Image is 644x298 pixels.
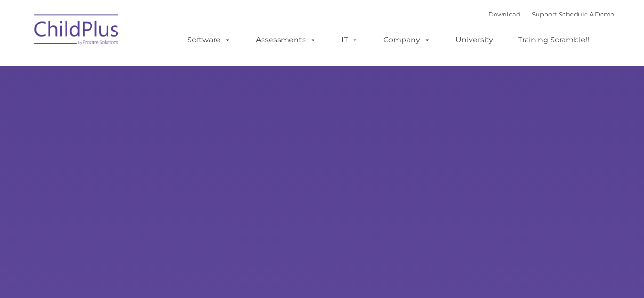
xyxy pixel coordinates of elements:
a: Training Scramble!! [509,31,599,49]
a: Company [374,31,440,49]
a: Support [532,10,557,18]
font: | [488,10,614,18]
img: ChildPlus by Procare Solutions [30,8,124,55]
a: Software [178,31,240,49]
a: Schedule A Demo [559,10,614,18]
a: University [446,31,503,49]
a: Download [488,10,520,18]
a: IT [332,31,368,49]
a: Assessments [247,31,326,49]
